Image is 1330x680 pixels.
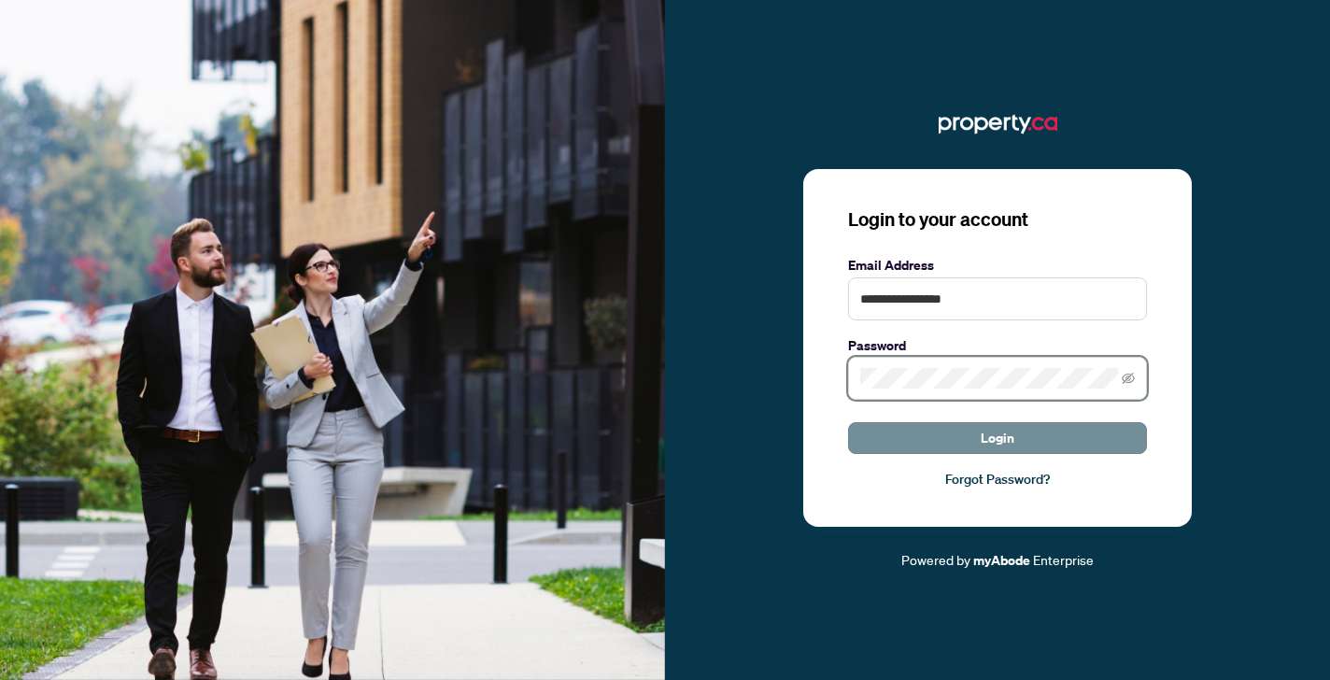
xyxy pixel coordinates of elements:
h3: Login to your account [848,206,1147,233]
span: Enterprise [1033,551,1094,568]
label: Email Address [848,255,1147,276]
img: ma-logo [939,109,1057,139]
a: myAbode [973,550,1030,571]
span: Powered by [901,551,970,568]
a: Forgot Password? [848,469,1147,489]
label: Password [848,335,1147,356]
button: Login [848,422,1147,454]
span: eye-invisible [1122,372,1135,385]
span: Login [981,423,1014,453]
